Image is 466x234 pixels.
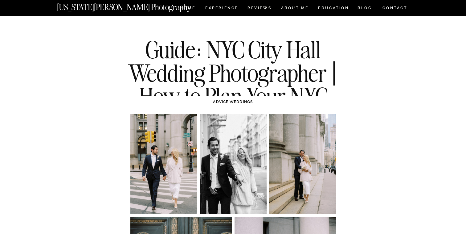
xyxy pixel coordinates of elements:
a: WEDDINGS [230,100,253,104]
a: [US_STATE][PERSON_NAME] Photography [57,3,212,8]
a: ABOUT ME [281,6,309,11]
a: EDUCATION [317,6,350,11]
a: CONTACT [382,5,408,11]
a: BLOG [358,6,372,11]
a: REVIEWS [247,6,271,11]
a: ADVICE [213,100,228,104]
img: Bride and groom outside the Soho Grand by NYC city hall wedding photographer [200,114,267,214]
h3: , [143,99,323,106]
h1: Guide: NYC City Hall Wedding Photographer | How to Plan Your NYC Elopement [121,38,345,81]
img: Bride and groom crossing Centre St. i downtown Manhattan after eloping at city hall. [130,114,197,214]
img: Bride and groom in front of the subway station in downtown Manhattan following their NYC City Hal... [269,114,336,214]
a: Experience [205,6,238,11]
